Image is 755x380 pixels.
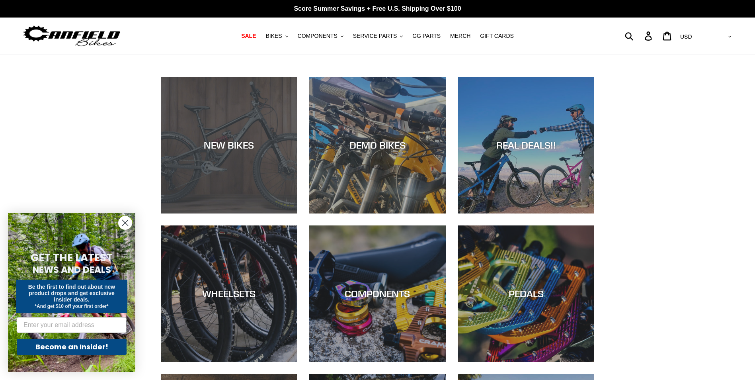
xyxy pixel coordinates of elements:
[28,284,115,303] span: Be the first to find out about new product drops and get exclusive insider deals.
[265,33,282,39] span: BIKES
[298,33,338,39] span: COMPONENTS
[458,139,594,151] div: REAL DEALS!!
[161,77,297,214] a: NEW BIKES
[118,216,132,230] button: Close dialog
[458,77,594,214] a: REAL DEALS!!
[450,33,470,39] span: MERCH
[458,288,594,300] div: PEDALS
[629,27,650,45] input: Search
[412,33,441,39] span: GG PARTS
[309,288,446,300] div: COMPONENTS
[349,31,407,41] button: SERVICE PARTS
[294,31,347,41] button: COMPONENTS
[408,31,445,41] a: GG PARTS
[161,288,297,300] div: WHEELSETS
[22,24,121,49] img: Canfield Bikes
[35,304,108,309] span: *And get $10 off your first order*
[309,225,446,362] a: COMPONENTS
[161,225,297,362] a: WHEELSETS
[446,31,474,41] a: MERCH
[309,139,446,151] div: DEMO BIKES
[17,317,127,333] input: Enter your email address
[309,77,446,214] a: DEMO BIKES
[31,251,113,265] span: GET THE LATEST
[237,31,260,41] a: SALE
[17,339,127,355] button: Become an Insider!
[261,31,292,41] button: BIKES
[353,33,397,39] span: SERVICE PARTS
[241,33,256,39] span: SALE
[33,263,111,276] span: NEWS AND DEALS
[161,139,297,151] div: NEW BIKES
[480,33,514,39] span: GIFT CARDS
[476,31,518,41] a: GIFT CARDS
[458,225,594,362] a: PEDALS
